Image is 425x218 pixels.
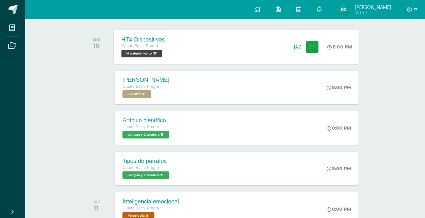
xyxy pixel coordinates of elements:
[93,42,100,49] div: 10
[122,158,171,164] div: Tipos de párrafos
[122,198,179,205] div: Inteligencia emocional
[93,37,100,42] div: MIÉ
[299,44,302,49] span: 2
[122,165,159,170] span: Cuarto Bach. Progra
[93,204,100,212] div: 11
[122,117,171,124] div: Artículo científico
[122,50,162,57] span: Mantenimiento 'B'
[337,3,350,16] img: d7fb980a94d464231ab2c54dd1a017a1.png
[122,90,151,98] span: Filosofía 'B'
[355,10,391,15] span: Mi Perfil
[93,200,100,204] div: JUE
[355,4,391,10] span: [PERSON_NAME]
[122,125,159,129] span: Cuarto Bach. Progra
[122,77,169,83] div: [PERSON_NAME]
[122,44,158,48] span: Cuarto Bach. Progra
[327,85,351,90] div: 8:00 PM
[122,36,165,43] div: HT4-Dispositivos
[122,171,169,179] span: Lengua y Literatura 'B'
[327,206,351,212] div: 8:00 PM
[327,166,351,171] div: 8:00 PM
[122,131,169,138] span: Lengua y Literatura 'B'
[122,84,159,89] span: Cuarto Bach. Progra
[122,206,159,210] span: Cuarto Bach. Progra
[294,44,302,49] div: Archivos entregados
[327,125,351,131] div: 8:00 PM
[328,44,352,50] div: 8:00 PM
